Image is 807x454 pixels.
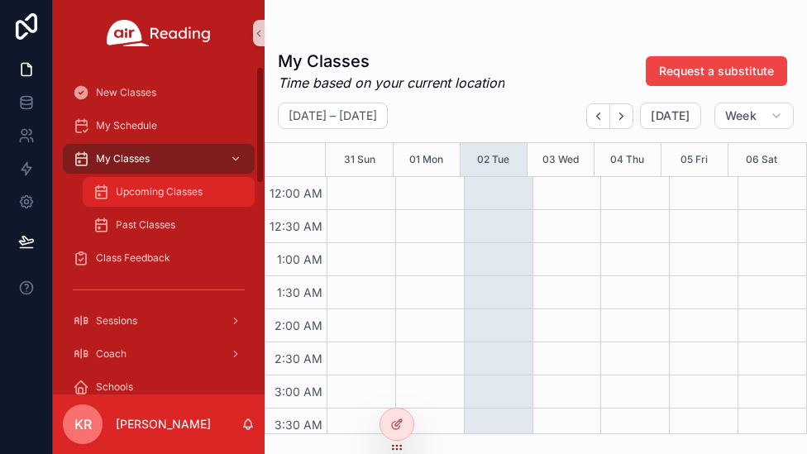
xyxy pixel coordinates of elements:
span: Past Classes [116,218,175,232]
span: 1:30 AM [273,285,327,299]
span: 2:00 AM [270,318,327,332]
span: 2:30 AM [270,351,327,366]
span: Class Feedback [96,251,170,265]
a: New Classes [63,78,255,108]
span: 12:30 AM [265,219,327,233]
span: 1:00 AM [273,252,327,266]
button: Next [610,103,633,129]
span: 12:00 AM [265,186,327,200]
button: 01 Mon [409,143,443,176]
a: Upcoming Classes [83,177,255,207]
h1: My Classes [278,50,504,73]
button: Back [586,103,610,129]
button: 05 Fri [680,143,708,176]
span: Request a substitute [659,63,774,79]
button: 06 Sat [746,143,777,176]
span: Sessions [96,314,137,327]
span: Coach [96,347,127,361]
span: 3:30 AM [270,418,327,432]
h2: [DATE] – [DATE] [289,108,377,124]
button: 02 Tue [477,143,509,176]
span: New Classes [96,86,156,99]
a: My Schedule [63,111,255,141]
button: Week [714,103,794,129]
span: 3:00 AM [270,385,327,399]
span: My Classes [96,152,150,165]
p: [PERSON_NAME] [116,416,211,432]
button: 03 Wed [542,143,579,176]
a: Class Feedback [63,243,255,273]
a: Schools [63,372,255,402]
div: scrollable content [53,66,265,394]
span: My Schedule [96,119,157,132]
em: Time based on your current location [278,73,504,93]
span: Week [725,108,757,123]
button: 31 Sun [344,143,375,176]
button: Request a substitute [646,56,787,86]
span: Upcoming Classes [116,185,203,198]
a: Coach [63,339,255,369]
button: [DATE] [640,103,700,129]
a: Sessions [63,306,255,336]
img: App logo [107,20,211,46]
span: KR [74,414,92,434]
span: [DATE] [651,108,690,123]
button: 04 Thu [610,143,644,176]
a: Past Classes [83,210,255,240]
a: My Classes [63,144,255,174]
span: Schools [96,380,133,394]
